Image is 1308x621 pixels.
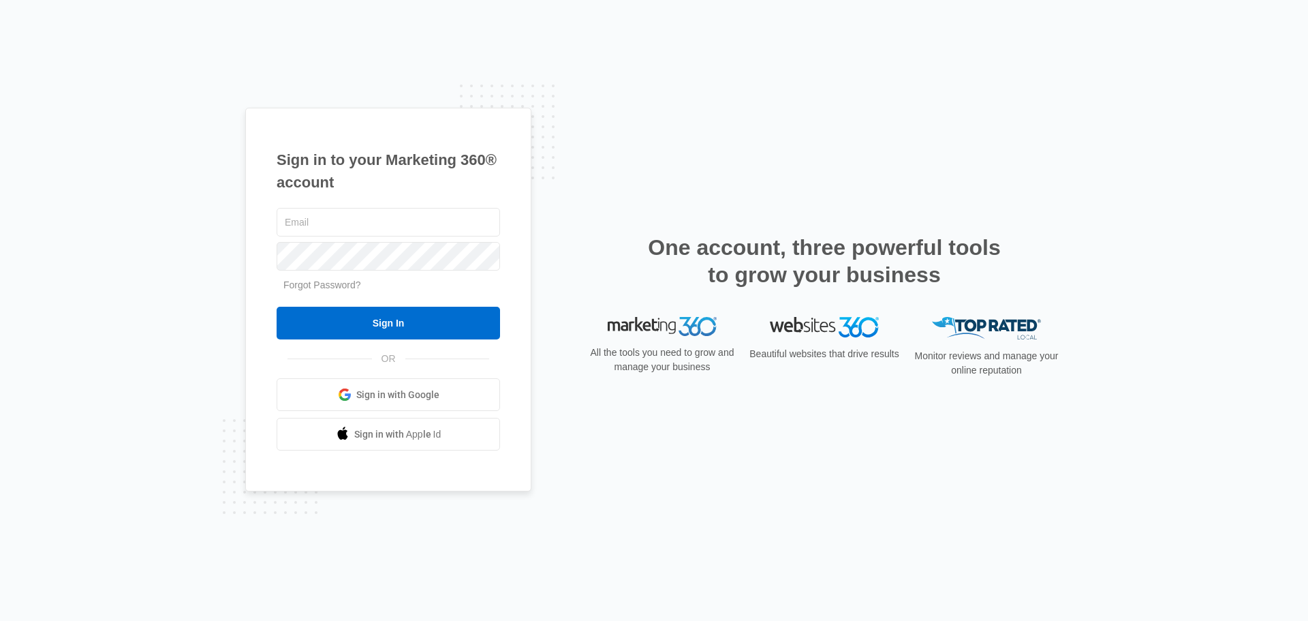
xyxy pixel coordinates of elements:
[910,349,1063,378] p: Monitor reviews and manage your online reputation
[277,418,500,451] a: Sign in with Apple Id
[277,307,500,339] input: Sign In
[586,346,738,374] p: All the tools you need to grow and manage your business
[277,208,500,237] input: Email
[932,317,1041,339] img: Top Rated Local
[354,427,441,442] span: Sign in with Apple Id
[277,149,500,194] h1: Sign in to your Marketing 360® account
[283,279,361,290] a: Forgot Password?
[770,317,879,337] img: Websites 360
[277,378,500,411] a: Sign in with Google
[356,388,439,402] span: Sign in with Google
[644,234,1005,288] h2: One account, three powerful tools to grow your business
[748,347,901,361] p: Beautiful websites that drive results
[608,317,717,336] img: Marketing 360
[372,352,405,366] span: OR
